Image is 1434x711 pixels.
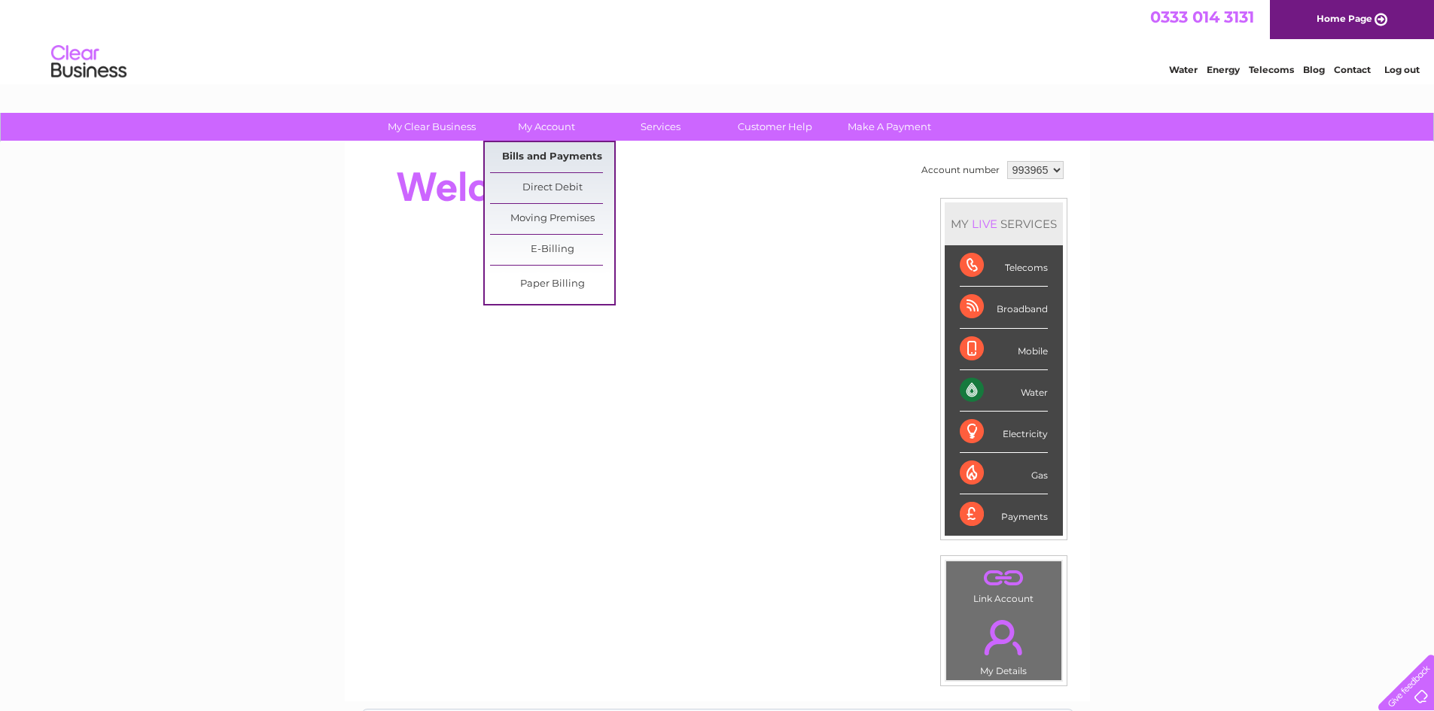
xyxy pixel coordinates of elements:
a: E-Billing [490,235,614,265]
div: Mobile [960,329,1048,370]
a: Telecoms [1249,64,1294,75]
img: logo.png [50,39,127,85]
a: Contact [1334,64,1371,75]
div: Electricity [960,412,1048,453]
div: LIVE [969,217,1000,231]
td: My Details [945,607,1062,681]
a: Make A Payment [827,113,951,141]
div: Telecoms [960,245,1048,287]
div: Clear Business is a trading name of Verastar Limited (registered in [GEOGRAPHIC_DATA] No. 3667643... [362,8,1073,73]
a: Services [598,113,723,141]
div: Broadband [960,287,1048,328]
td: Link Account [945,561,1062,608]
a: Energy [1207,64,1240,75]
div: Gas [960,453,1048,494]
a: Moving Premises [490,204,614,234]
a: . [950,611,1058,664]
div: Payments [960,494,1048,535]
a: Bills and Payments [490,142,614,172]
div: MY SERVICES [945,202,1063,245]
a: Log out [1384,64,1420,75]
a: Paper Billing [490,269,614,299]
a: My Clear Business [370,113,494,141]
a: Water [1169,64,1198,75]
a: My Account [484,113,608,141]
a: . [950,565,1058,591]
a: Direct Debit [490,173,614,203]
div: Water [960,370,1048,412]
td: Account number [918,157,1003,183]
a: Blog [1303,64,1325,75]
a: Customer Help [713,113,837,141]
a: 0333 014 3131 [1150,8,1254,26]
